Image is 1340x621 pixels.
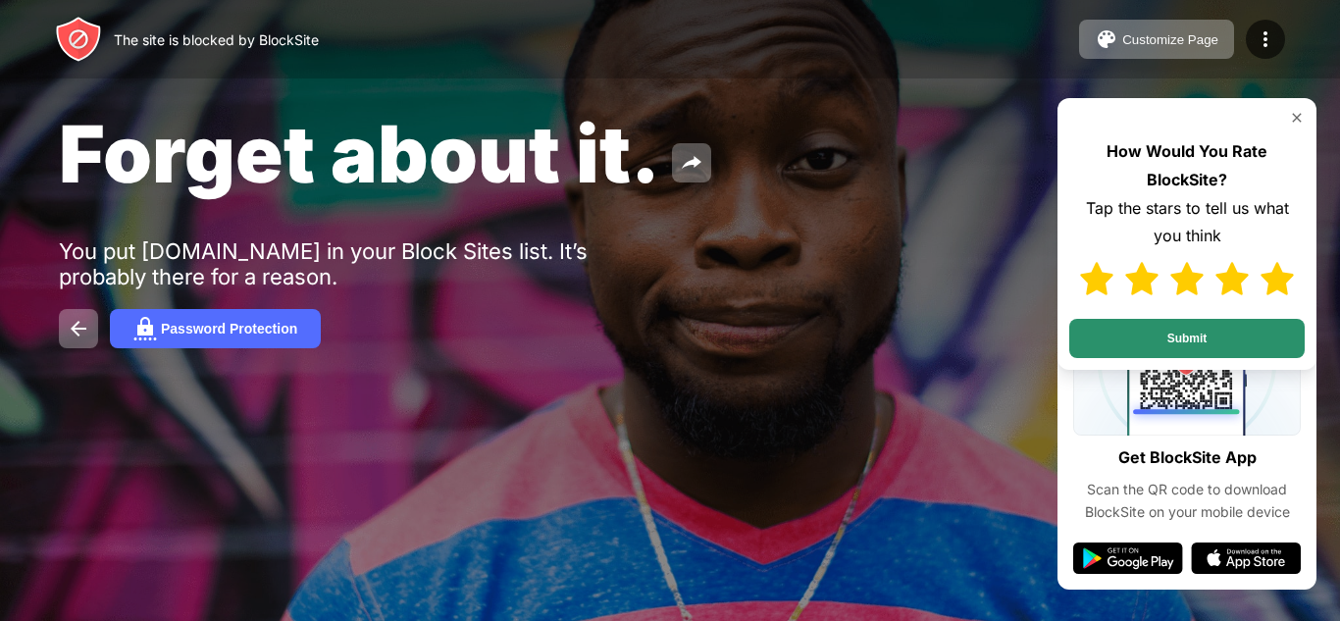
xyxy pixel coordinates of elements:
[1069,319,1305,358] button: Submit
[110,309,321,348] button: Password Protection
[1069,137,1305,194] div: How Would You Rate BlockSite?
[1073,543,1183,574] img: google-play.svg
[1170,262,1204,295] img: star-full.svg
[55,16,102,63] img: header-logo.svg
[1095,27,1118,51] img: pallet.svg
[1191,543,1301,574] img: app-store.svg
[59,238,665,289] div: You put [DOMAIN_NAME] in your Block Sites list. It’s probably there for a reason.
[1215,262,1249,295] img: star-full.svg
[1261,262,1294,295] img: star-full.svg
[1069,194,1305,251] div: Tap the stars to tell us what you think
[1122,32,1218,47] div: Customize Page
[133,317,157,340] img: password.svg
[67,317,90,340] img: back.svg
[1125,262,1159,295] img: star-full.svg
[1073,479,1301,523] div: Scan the QR code to download BlockSite on your mobile device
[59,106,660,201] span: Forget about it.
[161,321,297,336] div: Password Protection
[114,31,319,48] div: The site is blocked by BlockSite
[680,151,703,175] img: share.svg
[1289,110,1305,126] img: rate-us-close.svg
[1080,262,1113,295] img: star-full.svg
[1079,20,1234,59] button: Customize Page
[1118,443,1257,472] div: Get BlockSite App
[1254,27,1277,51] img: menu-icon.svg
